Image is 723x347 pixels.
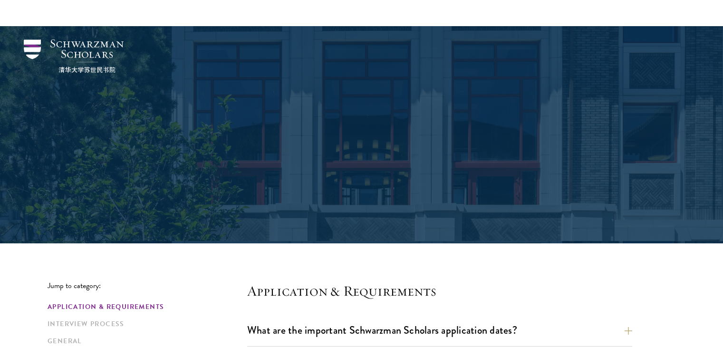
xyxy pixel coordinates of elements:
[48,319,241,329] a: Interview Process
[48,336,241,346] a: General
[247,281,632,300] h4: Application & Requirements
[247,319,632,341] button: What are the important Schwarzman Scholars application dates?
[48,281,247,290] p: Jump to category:
[48,302,241,312] a: Application & Requirements
[24,39,124,73] img: Schwarzman Scholars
